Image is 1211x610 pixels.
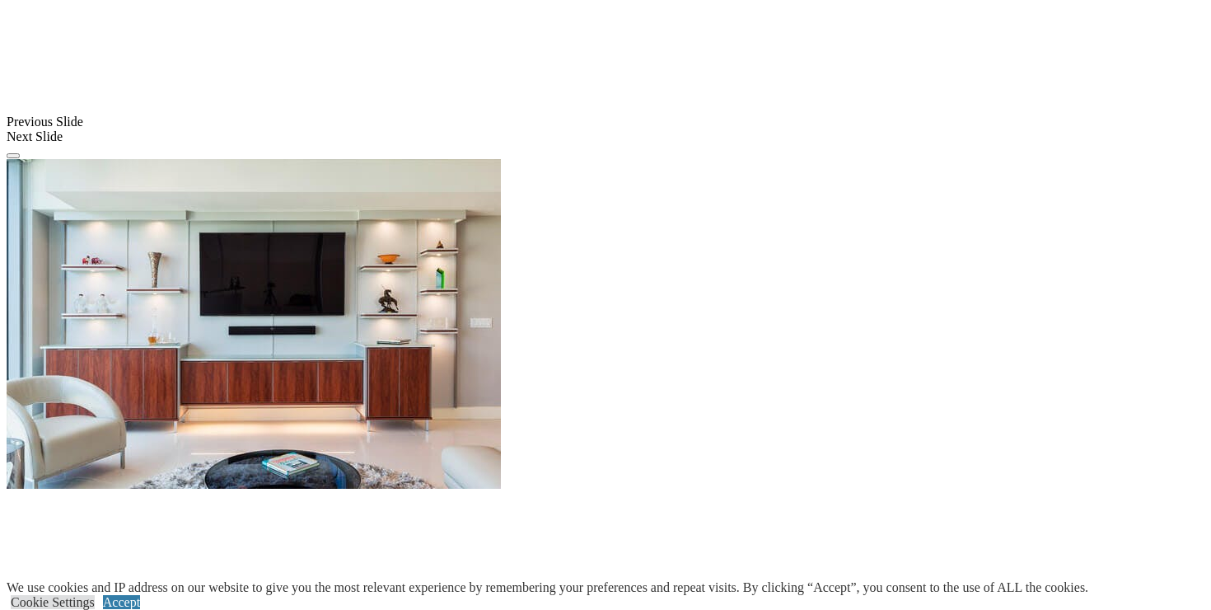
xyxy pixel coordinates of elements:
div: Next Slide [7,129,1204,144]
button: Click here to pause slide show [7,153,20,158]
div: Previous Slide [7,115,1204,129]
div: We use cookies and IP address on our website to give you the most relevant experience by remember... [7,580,1088,595]
a: Cookie Settings [11,595,95,609]
img: Banner for mobile view [7,159,501,489]
a: Accept [103,595,140,609]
